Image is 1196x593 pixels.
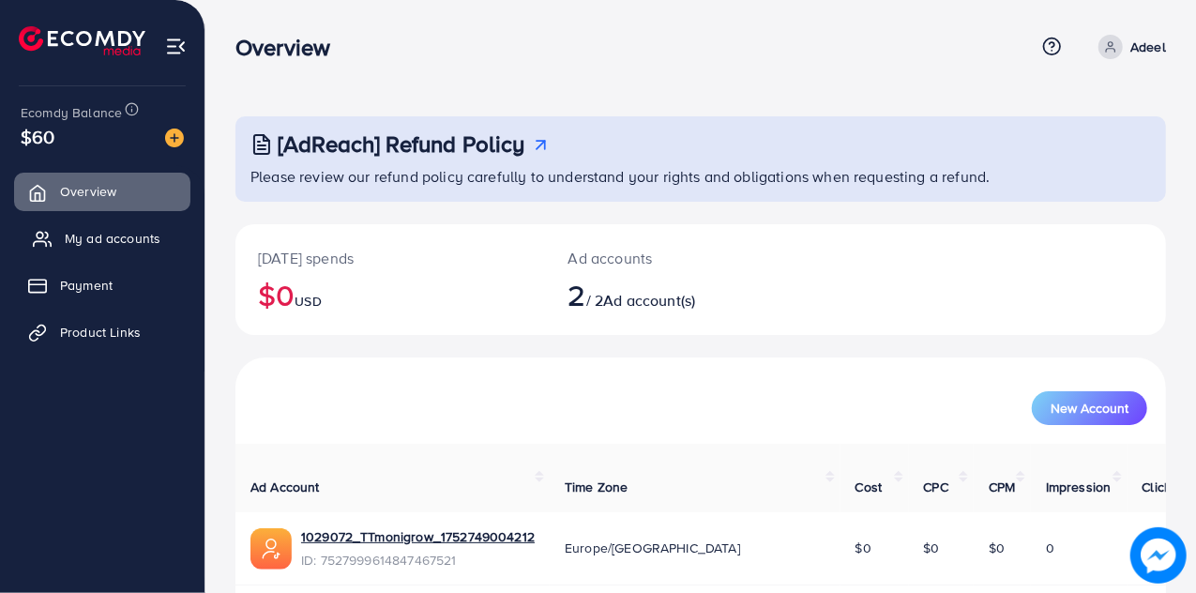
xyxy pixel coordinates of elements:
[278,130,525,158] h3: [AdReach] Refund Policy
[568,277,756,312] h2: / 2
[1091,35,1166,59] a: Adeel
[1046,478,1112,496] span: Impression
[301,551,535,570] span: ID: 7527999614847467521
[14,220,190,257] a: My ad accounts
[565,539,740,557] span: Europe/[GEOGRAPHIC_DATA]
[989,539,1005,557] span: $0
[250,165,1155,188] p: Please review our refund policy carefully to understand your rights and obligations when requesti...
[924,539,940,557] span: $0
[1130,527,1187,584] img: image
[924,478,948,496] span: CPC
[568,273,586,316] span: 2
[21,123,54,150] span: $60
[989,478,1015,496] span: CPM
[14,313,190,351] a: Product Links
[14,173,190,210] a: Overview
[855,478,883,496] span: Cost
[301,527,535,546] a: 1029072_TTmonigrow_1752749004212
[60,182,116,201] span: Overview
[14,266,190,304] a: Payment
[1046,539,1054,557] span: 0
[565,478,628,496] span: Time Zone
[21,103,122,122] span: Ecomdy Balance
[250,528,292,570] img: ic-ads-acc.e4c84228.svg
[568,247,756,269] p: Ad accounts
[165,36,187,57] img: menu
[1130,36,1166,58] p: Adeel
[235,34,345,61] h3: Overview
[258,247,523,269] p: [DATE] spends
[1051,402,1128,415] span: New Account
[165,129,184,147] img: image
[295,292,321,311] span: USD
[1032,391,1147,425] button: New Account
[258,277,523,312] h2: $0
[250,478,320,496] span: Ad Account
[855,539,871,557] span: $0
[60,323,141,342] span: Product Links
[603,290,695,311] span: Ad account(s)
[1143,478,1178,496] span: Clicks
[60,276,113,295] span: Payment
[65,229,160,248] span: My ad accounts
[19,26,145,55] img: logo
